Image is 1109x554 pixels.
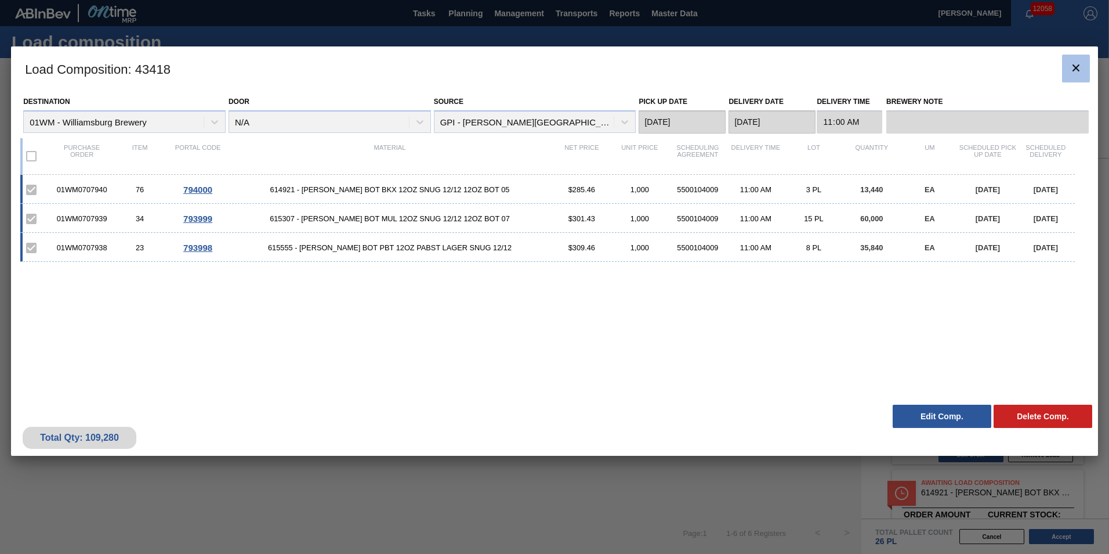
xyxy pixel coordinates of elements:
div: Item [111,144,169,168]
input: mm/dd/yyyy [639,110,726,134]
div: 1,000 [611,214,669,223]
label: Source [434,98,463,106]
div: Portal code [169,144,227,168]
span: [DATE] [976,214,1000,223]
div: 01WM0707939 [53,214,111,223]
h3: Load Composition : 43418 [11,46,1098,91]
div: Go to Order [169,185,227,195]
div: Purchase order [53,144,111,168]
span: 614921 - CARR BOT BKX 12OZ SNUG 12/12 12OZ BOT 05 [227,185,553,194]
span: [DATE] [976,185,1000,194]
div: 11:00 AM [727,214,785,223]
div: Scheduled Delivery [1017,144,1075,168]
span: EA [925,214,935,223]
span: 794000 [183,185,212,195]
span: 793999 [183,214,212,224]
div: Scheduled Pick up Date [959,144,1017,168]
span: 60,000 [860,214,883,223]
div: 01WM0707938 [53,243,111,252]
div: 76 [111,185,169,194]
label: Brewery Note [886,93,1089,110]
span: [DATE] [1034,243,1058,252]
div: 8 PL [785,243,843,252]
div: Net Price [553,144,611,168]
span: EA [925,243,935,252]
span: [DATE] [1034,214,1058,223]
button: Edit Comp. [893,405,991,428]
span: EA [925,185,935,194]
div: 1,000 [611,243,669,252]
span: [DATE] [976,243,1000,252]
label: Destination [23,98,70,106]
div: $285.46 [553,185,611,194]
div: Go to Order [169,214,227,224]
label: Pick up Date [639,98,687,106]
div: Delivery Time [727,144,785,168]
div: 11:00 AM [727,243,785,252]
div: 34 [111,214,169,223]
div: Scheduling Agreement [669,144,727,168]
input: mm/dd/yyyy [729,110,816,134]
span: 615555 - CARR BOT PBT 12OZ PABST LAGER SNUG 12/12 [227,243,553,252]
div: 5500104009 [669,243,727,252]
span: [DATE] [1034,185,1058,194]
div: 23 [111,243,169,252]
div: 5500104009 [669,185,727,194]
div: Lot [785,144,843,168]
div: Quantity [843,144,901,168]
button: Delete Comp. [994,405,1092,428]
div: 01WM0707940 [53,185,111,194]
div: $309.46 [553,243,611,252]
div: Unit Price [611,144,669,168]
span: 13,440 [860,185,883,194]
span: 793998 [183,243,212,253]
div: 1,000 [611,185,669,194]
div: UM [901,144,959,168]
div: 11:00 AM [727,185,785,194]
span: 35,840 [860,243,883,252]
div: Total Qty: 109,280 [31,433,128,443]
div: 3 PL [785,185,843,194]
div: $301.43 [553,214,611,223]
div: Material [227,144,553,168]
div: Go to Order [169,243,227,253]
div: 5500104009 [669,214,727,223]
label: Door [229,98,249,106]
span: 615307 - CARR BOT MUL 12OZ SNUG 12/12 12OZ BOT 07 [227,214,553,223]
label: Delivery Time [817,93,882,110]
div: 15 PL [785,214,843,223]
label: Delivery Date [729,98,783,106]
